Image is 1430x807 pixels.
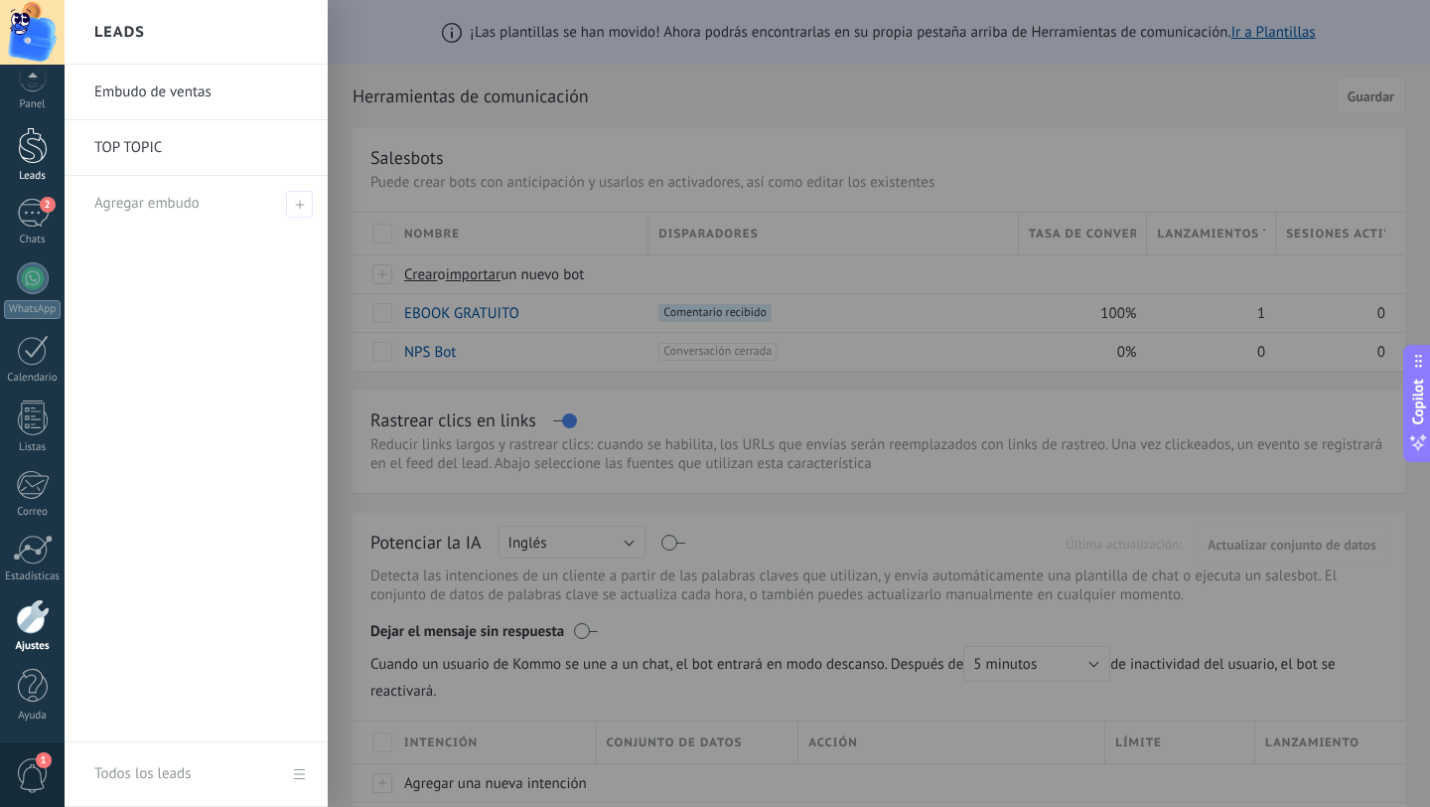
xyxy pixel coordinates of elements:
[4,506,62,519] div: Correo
[4,98,62,111] div: Panel
[4,441,62,454] div: Listas
[65,742,328,807] a: Todos los leads
[4,570,62,583] div: Estadísticas
[4,300,61,319] div: WhatsApp
[36,752,52,768] span: 1
[4,234,62,246] div: Chats
[94,120,308,176] a: TOP TOPIC
[40,197,56,213] span: 2
[4,710,62,723] div: Ayuda
[4,170,62,183] div: Leads
[94,65,308,120] a: Embudo de ventas
[94,1,145,64] h2: Leads
[286,191,313,218] span: Agregar embudo
[94,746,191,802] div: Todos los leads
[4,640,62,653] div: Ajustes
[4,372,62,385] div: Calendario
[94,194,200,213] span: Agregar embudo
[1408,380,1428,425] span: Copilot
